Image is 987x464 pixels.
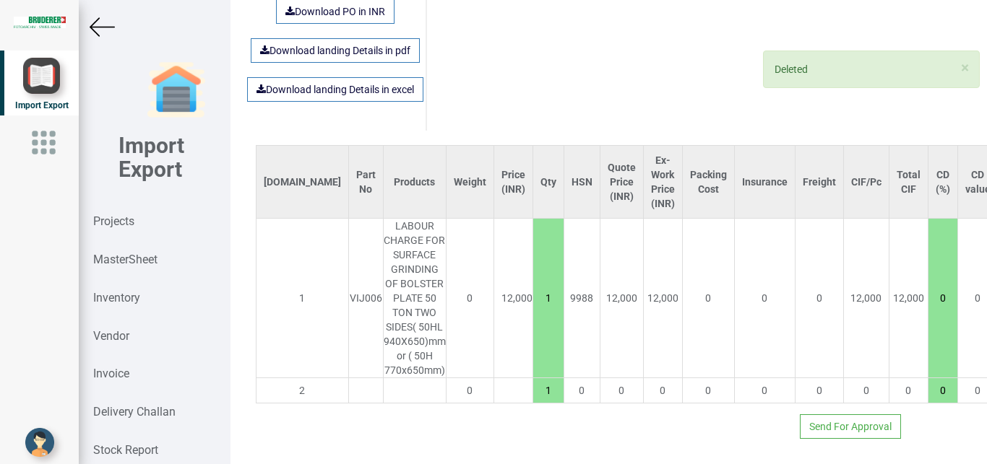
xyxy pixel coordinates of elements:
[93,214,134,228] strong: Projects
[961,59,969,76] span: ×
[734,378,795,403] td: 0
[446,378,493,403] td: 0
[564,146,600,219] th: HSN
[643,219,682,378] td: 12,000
[682,146,734,219] th: Packing Cost
[600,378,643,403] td: 0
[564,219,600,378] td: 9988
[734,146,795,219] th: Insurance
[795,146,843,219] th: Freight
[643,378,682,403] td: 0
[384,219,446,377] div: LABOUR CHARGE FOR SURFACE GRINDING OF BOLSTER PLATE 50 TON TWO SIDES( 50HL 940X650)mm or ( 50H 77...
[256,146,348,219] th: [DOMAIN_NAME]
[775,64,808,75] span: Deleted
[600,219,643,378] td: 12,000
[795,378,843,403] td: 0
[643,146,682,219] th: Ex-Work Price (INR)
[446,146,493,219] th: Weight
[93,443,158,457] strong: Stock Report
[493,146,533,219] th: Price (INR)
[93,253,158,266] strong: MasterSheet
[682,219,734,378] td: 0
[256,219,348,378] td: 1
[564,378,600,403] td: 0
[93,329,129,343] strong: Vendor
[533,146,564,219] th: Qty
[15,100,69,110] span: Import Export
[800,414,901,439] button: Send For Approval
[843,219,889,378] td: 12,000
[889,146,928,219] th: Total CIF
[795,219,843,378] td: 0
[251,38,420,63] a: Download landing Details in pdf
[356,167,376,196] div: Part No
[147,61,205,119] img: garage-closed.png
[493,219,533,378] td: 12,000
[600,146,643,219] th: Quote Price (INR)
[247,77,423,102] a: Download landing Details in excel
[734,219,795,378] td: 0
[256,378,348,403] td: 2
[93,367,129,380] strong: Invoice
[93,405,176,419] strong: Delivery Challan
[843,146,889,219] th: CIF/Pc
[118,133,184,182] b: Import Export
[928,146,957,219] th: CD (%)
[446,219,493,378] td: 0
[843,378,889,403] td: 0
[682,378,734,403] td: 0
[889,378,928,403] td: 0
[349,291,383,305] div: VIJ006
[391,175,439,189] div: Products
[93,291,140,305] strong: Inventory
[889,219,928,378] td: 12,000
